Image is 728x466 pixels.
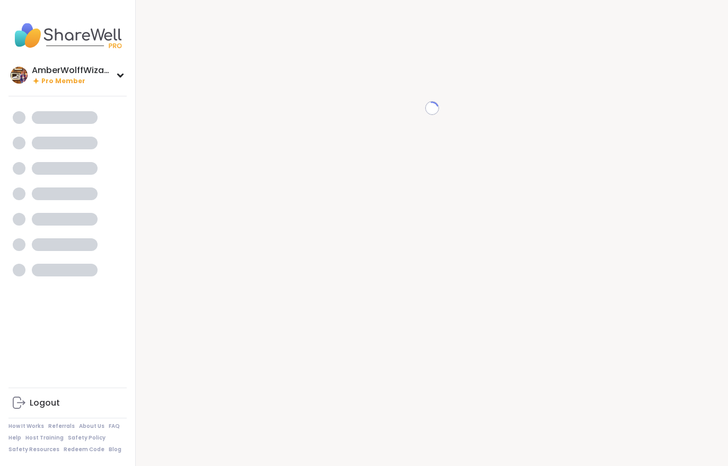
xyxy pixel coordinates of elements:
[41,77,85,86] span: Pro Member
[8,434,21,442] a: Help
[25,434,64,442] a: Host Training
[32,65,111,76] div: AmberWolffWizard
[109,423,120,430] a: FAQ
[68,434,106,442] a: Safety Policy
[8,423,44,430] a: How It Works
[64,446,104,453] a: Redeem Code
[8,446,59,453] a: Safety Resources
[48,423,75,430] a: Referrals
[30,397,60,409] div: Logout
[109,446,121,453] a: Blog
[8,17,127,54] img: ShareWell Nav Logo
[11,67,28,84] img: AmberWolffWizard
[8,390,127,416] a: Logout
[79,423,104,430] a: About Us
